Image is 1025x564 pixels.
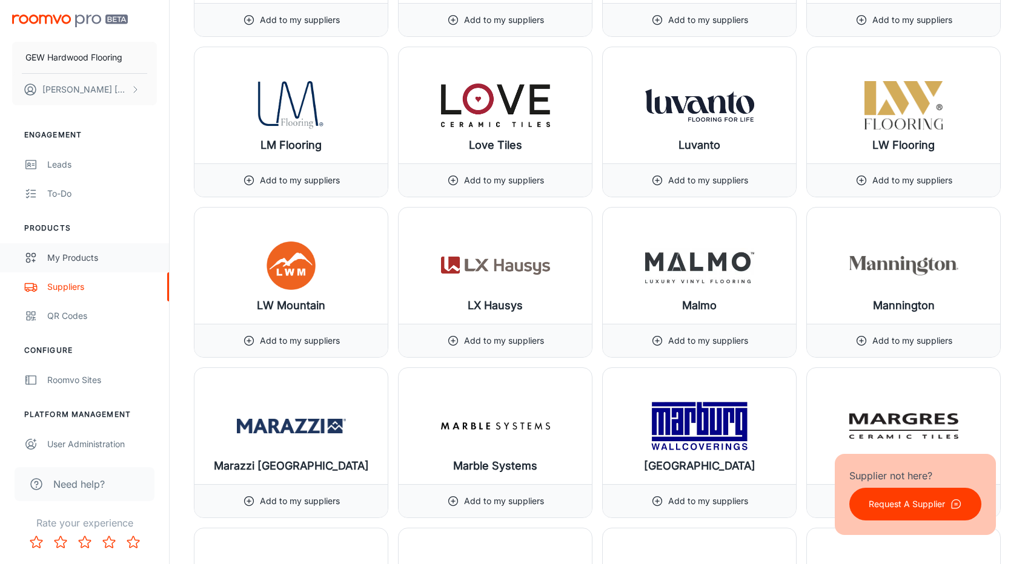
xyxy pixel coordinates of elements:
h6: LX Hausys [468,297,523,314]
h6: LW Flooring [872,137,935,154]
img: LM Flooring [237,81,346,130]
p: Add to my suppliers [260,334,340,347]
img: Mannington [849,241,958,290]
img: Love Tiles [441,81,550,130]
p: Add to my suppliers [464,334,544,347]
button: Rate 5 star [121,530,145,554]
button: GEW Hardwood Flooring [12,42,157,73]
h6: Marble Systems [453,457,537,474]
div: To-do [47,187,157,200]
h6: LM Flooring [260,137,322,154]
p: Add to my suppliers [260,174,340,187]
p: Add to my suppliers [464,13,544,27]
h6: LW Mountain [257,297,325,314]
div: Roomvo Sites [47,373,157,387]
div: QR Codes [47,309,157,323]
p: Add to my suppliers [872,174,952,187]
div: User Administration [47,438,157,451]
p: Add to my suppliers [872,334,952,347]
img: Luvanto [645,81,754,130]
img: Malmo [645,241,754,290]
div: My Products [47,251,157,264]
button: Rate 1 star [24,530,48,554]
p: Request A Supplier [869,497,945,511]
p: Add to my suppliers [464,174,544,187]
button: [PERSON_NAME] [PERSON_NAME] [12,74,157,105]
p: Add to my suppliers [872,13,952,27]
p: GEW Hardwood Flooring [25,51,122,64]
img: Marazzi USA [237,402,346,450]
img: Marble Systems [441,402,550,450]
img: LW Flooring [849,81,958,130]
p: Add to my suppliers [668,334,748,347]
button: Rate 2 star [48,530,73,554]
p: Add to my suppliers [464,494,544,508]
img: Margres [849,402,958,450]
p: Supplier not here? [849,468,981,483]
h6: Mannington [873,297,935,314]
h6: Marazzi [GEOGRAPHIC_DATA] [214,457,369,474]
img: LW Mountain [237,241,346,290]
img: Roomvo PRO Beta [12,15,128,27]
p: Add to my suppliers [668,174,748,187]
div: Suppliers [47,280,157,293]
p: Add to my suppliers [668,494,748,508]
button: Rate 4 star [97,530,121,554]
img: LX Hausys [441,241,550,290]
p: Add to my suppliers [668,13,748,27]
h6: Malmo [682,297,717,314]
h6: [GEOGRAPHIC_DATA] [644,457,755,474]
h6: Luvanto [678,137,720,154]
p: Add to my suppliers [260,13,340,27]
p: Add to my suppliers [260,494,340,508]
img: Marburg [645,402,754,450]
button: Rate 3 star [73,530,97,554]
h6: Love Tiles [469,137,522,154]
p: [PERSON_NAME] [PERSON_NAME] [42,83,128,96]
p: Rate your experience [10,516,159,530]
button: Request A Supplier [849,488,981,520]
span: Need help? [53,477,105,491]
div: Leads [47,158,157,171]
